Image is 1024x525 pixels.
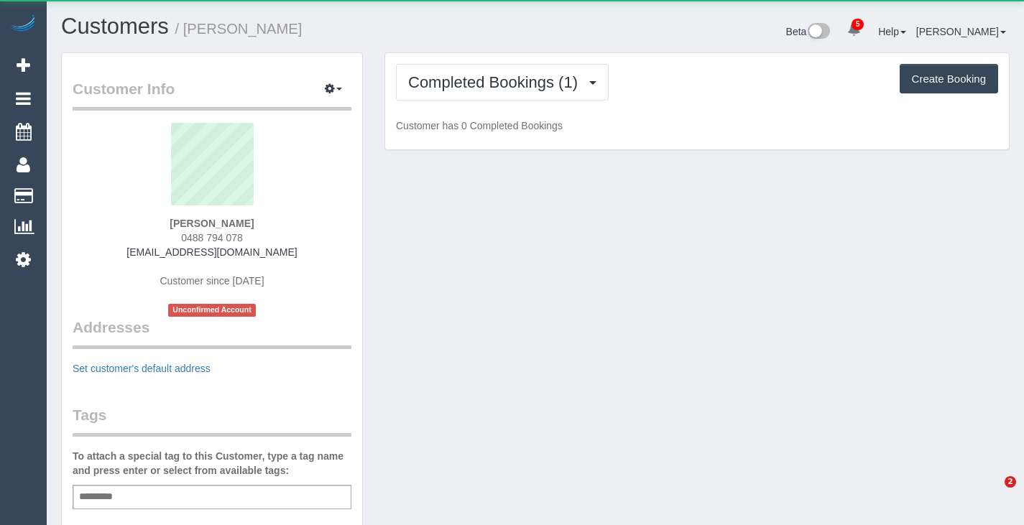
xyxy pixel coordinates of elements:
[806,23,830,42] img: New interface
[181,232,243,243] span: 0488 794 078
[73,449,351,478] label: To attach a special tag to this Customer, type a tag name and press enter or select from availabl...
[168,304,256,316] span: Unconfirmed Account
[396,64,609,101] button: Completed Bookings (1)
[408,73,585,91] span: Completed Bookings (1)
[73,78,351,111] legend: Customer Info
[878,26,906,37] a: Help
[396,119,998,133] p: Customer has 0 Completed Bookings
[975,476,1010,511] iframe: Intercom live chat
[9,14,37,34] img: Automaid Logo
[126,246,297,258] a: [EMAIL_ADDRESS][DOMAIN_NAME]
[170,218,254,229] strong: [PERSON_NAME]
[840,14,868,46] a: 5
[175,21,303,37] small: / [PERSON_NAME]
[786,26,831,37] a: Beta
[852,19,864,30] span: 5
[900,64,998,94] button: Create Booking
[1005,476,1016,488] span: 2
[160,275,264,287] span: Customer since [DATE]
[916,26,1006,37] a: [PERSON_NAME]
[73,363,211,374] a: Set customer's default address
[61,14,169,39] a: Customers
[73,404,351,437] legend: Tags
